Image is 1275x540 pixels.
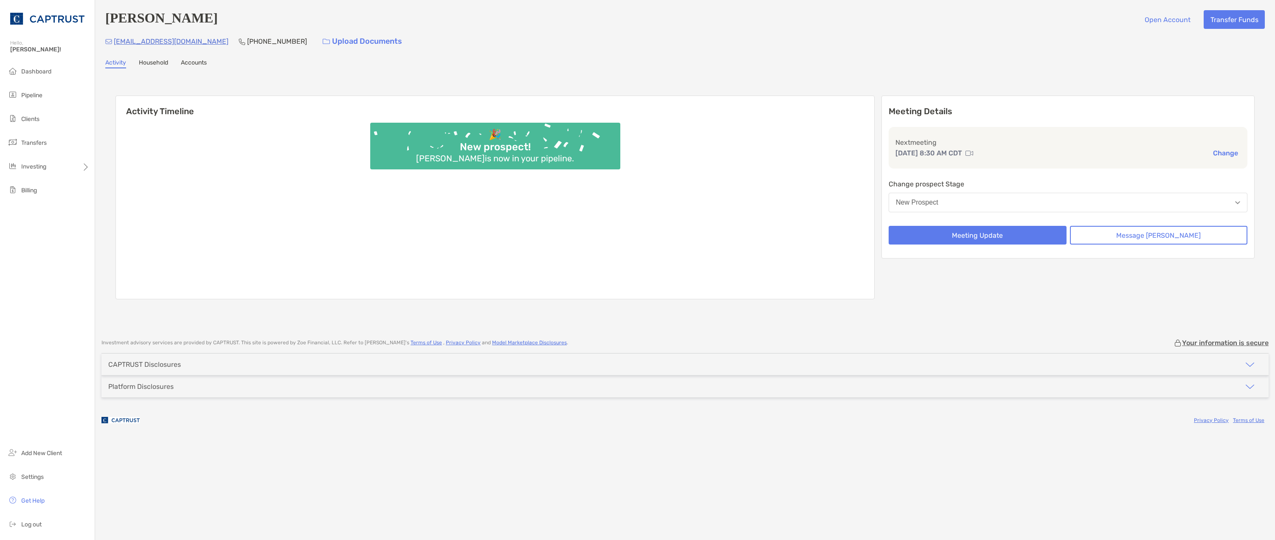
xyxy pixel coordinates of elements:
[413,153,577,163] div: [PERSON_NAME] is now in your pipeline.
[1194,417,1229,423] a: Privacy Policy
[1235,201,1240,204] img: Open dropdown arrow
[8,137,18,147] img: transfers icon
[8,471,18,481] img: settings icon
[1210,149,1241,157] button: Change
[456,141,534,153] div: New prospect!
[21,521,42,528] span: Log out
[965,150,973,157] img: communication type
[139,59,168,68] a: Household
[485,129,505,141] div: 🎉
[1245,360,1255,370] img: icon arrow
[21,115,39,123] span: Clients
[889,226,1067,245] button: Meeting Update
[1182,339,1269,347] p: Your information is secure
[896,199,938,206] div: New Prospect
[8,161,18,171] img: investing icon
[370,123,620,162] img: Confetti
[1138,10,1197,29] button: Open Account
[21,450,62,457] span: Add New Client
[21,139,47,146] span: Transfers
[114,36,228,47] p: [EMAIL_ADDRESS][DOMAIN_NAME]
[8,495,18,505] img: get-help icon
[21,473,44,481] span: Settings
[8,185,18,195] img: billing icon
[21,163,46,170] span: Investing
[105,10,218,29] h4: [PERSON_NAME]
[101,340,568,346] p: Investment advisory services are provided by CAPTRUST . This site is powered by Zoe Financial, LL...
[323,39,330,45] img: button icon
[108,360,181,368] div: CAPTRUST Disclosures
[8,113,18,124] img: clients icon
[105,39,112,44] img: Email Icon
[21,92,42,99] span: Pipeline
[895,137,1241,148] p: Next meeting
[446,340,481,346] a: Privacy Policy
[10,46,90,53] span: [PERSON_NAME]!
[1245,382,1255,392] img: icon arrow
[21,497,45,504] span: Get Help
[889,179,1247,189] p: Change prospect Stage
[492,340,567,346] a: Model Marketplace Disclosures
[8,519,18,529] img: logout icon
[181,59,207,68] a: Accounts
[21,187,37,194] span: Billing
[411,340,442,346] a: Terms of Use
[8,66,18,76] img: dashboard icon
[101,411,140,430] img: company logo
[10,3,84,34] img: CAPTRUST Logo
[889,106,1247,117] p: Meeting Details
[889,193,1247,212] button: New Prospect
[8,90,18,100] img: pipeline icon
[1233,417,1264,423] a: Terms of Use
[247,36,307,47] p: [PHONE_NUMBER]
[105,59,126,68] a: Activity
[895,148,962,158] p: [DATE] 8:30 AM CDT
[1070,226,1248,245] button: Message [PERSON_NAME]
[239,38,245,45] img: Phone Icon
[116,96,874,116] h6: Activity Timeline
[21,68,51,75] span: Dashboard
[8,447,18,458] img: add_new_client icon
[1204,10,1265,29] button: Transfer Funds
[108,382,174,391] div: Platform Disclosures
[317,32,408,51] a: Upload Documents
